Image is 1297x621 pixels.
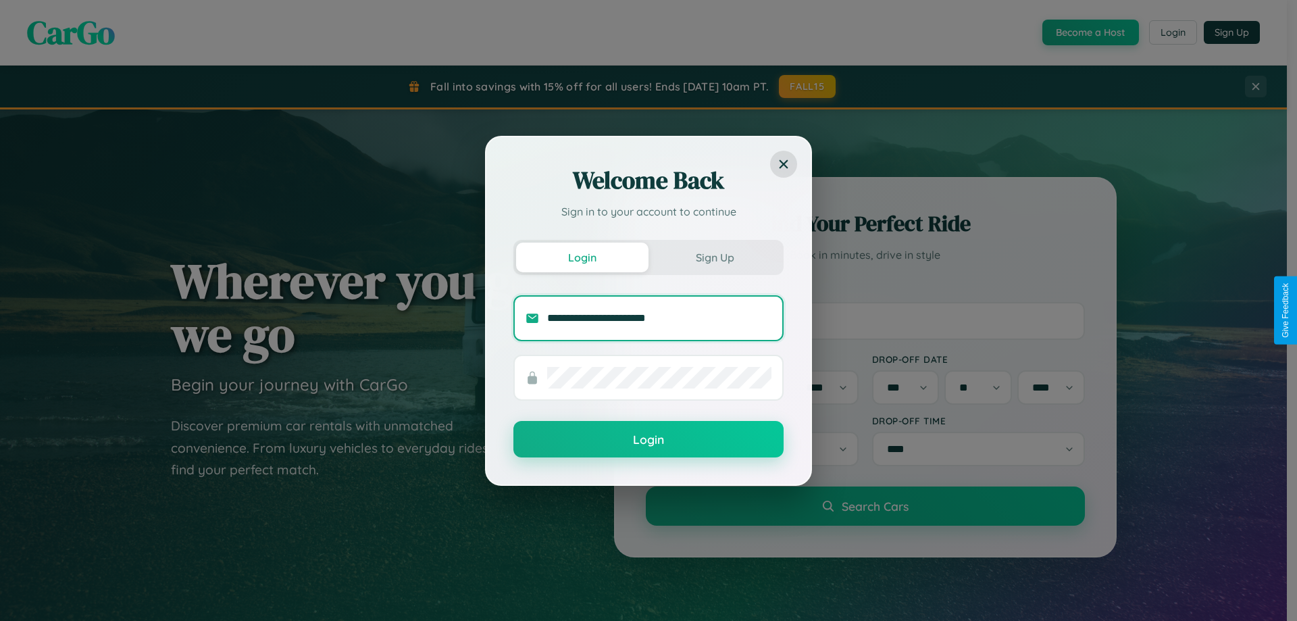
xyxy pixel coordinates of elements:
[513,164,784,197] h2: Welcome Back
[1281,283,1290,338] div: Give Feedback
[516,243,648,272] button: Login
[513,421,784,457] button: Login
[513,203,784,220] p: Sign in to your account to continue
[648,243,781,272] button: Sign Up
